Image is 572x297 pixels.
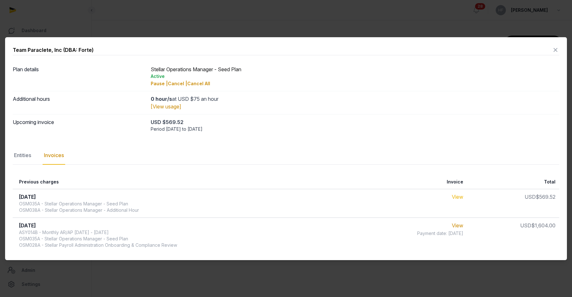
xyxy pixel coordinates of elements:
div: Active [151,73,559,79]
th: Previous charges [13,175,353,189]
dt: Additional hours [13,95,146,110]
div: OSM035A - Stellar Operations Manager - Seed Plan OSM038A - Stellar Operations Manager - Additiona... [19,201,139,213]
div: Period [DATE] to [DATE] [151,126,559,132]
span: Payment date: [DATE] [417,230,463,237]
th: Invoice [353,175,467,189]
span: $1,604.00 [531,222,555,229]
div: Invoices [43,146,65,165]
span: Cancel | [168,81,187,86]
a: [View usage] [151,103,181,110]
th: Total [467,175,559,189]
nav: Tabs [13,146,559,165]
dt: Upcoming invoice [13,118,146,132]
div: at USD $75 an hour [151,95,559,103]
dt: Plan details [13,66,146,87]
div: USD $569.52 [151,118,559,126]
strong: 0 hour/s [151,96,172,102]
div: ASY014B - Monthly AR/AP [DATE] - [DATE] OSM035A - Stellar Operations Manager - Seed Plan OSM028A ... [19,229,177,248]
span: USD [525,194,536,200]
span: [DATE] [19,194,36,200]
div: Team Paraclete, Inc (DBA: Forte) [13,46,93,54]
span: USD [520,222,531,229]
span: $569.52 [536,194,555,200]
span: Pause | [151,81,168,86]
div: Stellar Operations Manager - Seed Plan [151,66,559,87]
span: Cancel All [187,81,210,86]
div: Entities [13,146,32,165]
a: View [452,222,463,229]
span: [DATE] [19,222,36,229]
a: View [452,194,463,200]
